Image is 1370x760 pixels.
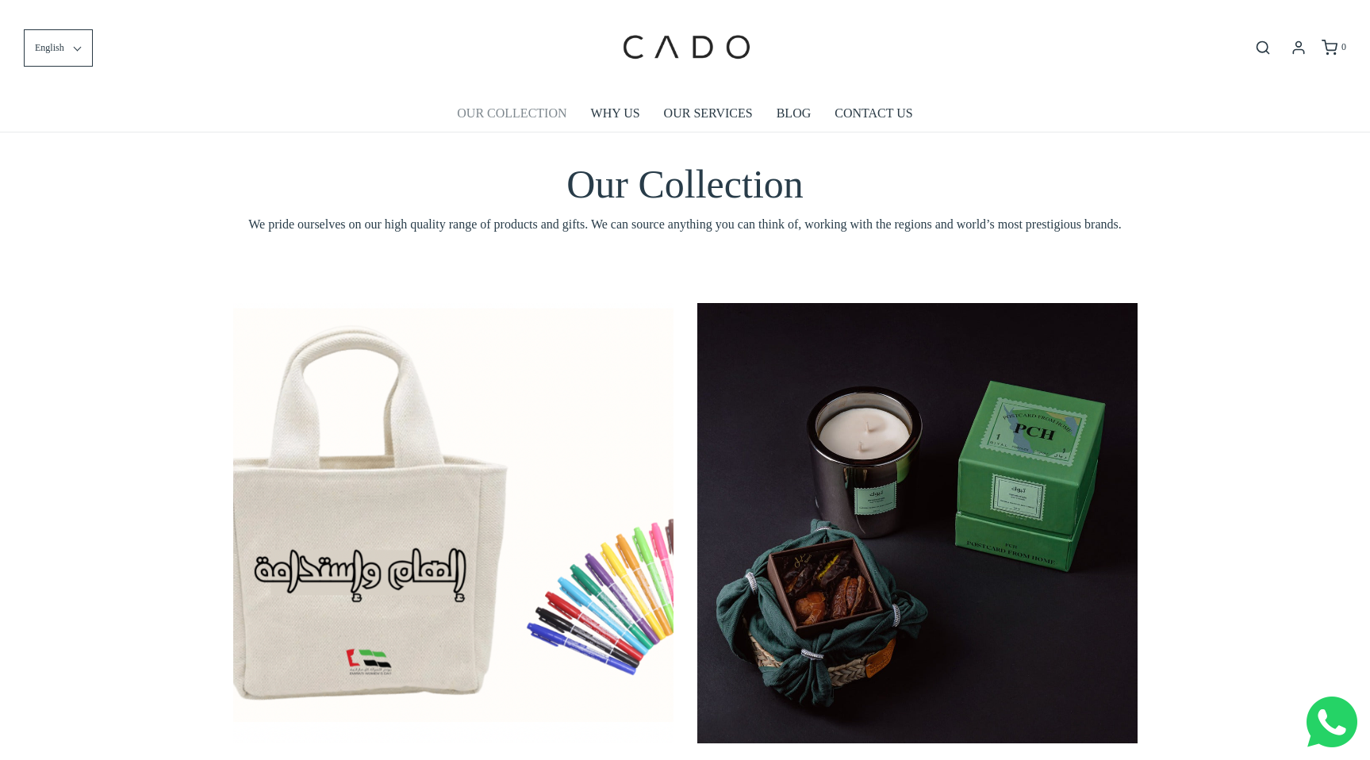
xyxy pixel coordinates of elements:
[1307,697,1357,747] img: Whatsapp
[35,40,64,56] span: English
[1249,39,1277,56] button: Open search bar
[566,162,804,206] span: Our Collection
[452,67,531,79] span: Company name
[1320,40,1346,56] a: 0
[452,2,504,14] span: Last name
[618,12,753,83] img: cadogifting
[835,95,912,132] a: CONTACT US
[591,95,640,132] a: WHY US
[24,29,93,67] button: English
[452,132,528,144] span: Number of gifts
[664,95,753,132] a: OUR SERVICES
[697,303,1138,743] img: cado_gifting--_fja6726-1-1-1657775317757.jpg
[233,303,673,743] img: screenshot-20220711-at-064307-1657774959634.png
[233,214,1138,235] span: We pride ourselves on our high quality range of products and gifts. We can source anything you ca...
[777,95,812,132] a: BLOG
[457,95,566,132] a: OUR COLLECTION
[1341,41,1346,52] span: 0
